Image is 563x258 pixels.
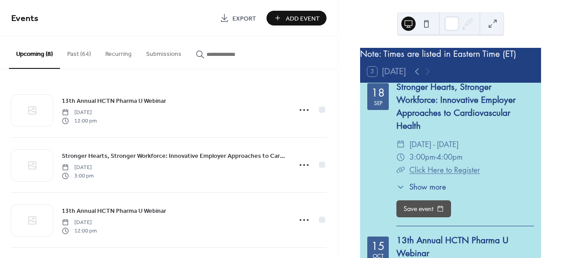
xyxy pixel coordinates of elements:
span: 13th Annual HCTN Pharma U Webinar [62,207,166,216]
span: 3:00pm [409,151,435,164]
div: 15 [371,241,385,252]
div: ​ [396,138,405,151]
button: Recurring [98,36,139,68]
button: Past (64) [60,36,98,68]
span: - [435,151,437,164]
button: Submissions [139,36,189,68]
span: Add Event [286,14,320,23]
span: Events [11,10,39,27]
span: [DATE] [62,164,94,172]
span: Show more [409,182,446,193]
a: 13th Annual HCTN Pharma U Webinar [62,206,166,216]
button: Upcoming (8) [9,36,60,69]
span: Export [232,14,256,23]
span: 13th Annual HCTN Pharma U Webinar [62,97,166,106]
button: Add Event [266,11,327,25]
button: ​Show more [396,182,446,193]
div: ​ [396,164,405,177]
span: 12:00 pm [62,227,97,235]
div: Sep [374,101,382,106]
a: Stronger Hearts, Stronger Workforce: Innovative Employer Approaches to Cardiovascular Health [62,151,286,161]
a: Stronger Hearts, Stronger Workforce: Innovative Employer Approaches to Cardiovascular Health [396,81,516,131]
div: Note: Times are listed in Eastern Time (ET) [360,48,541,61]
div: ​ [396,182,405,193]
span: 12:00 pm [62,117,97,125]
div: 18 [371,88,385,98]
span: 3:00 pm [62,172,94,180]
span: [DATE] - [DATE] [409,138,459,151]
span: Stronger Hearts, Stronger Workforce: Innovative Employer Approaches to Cardiovascular Health [62,152,286,161]
a: Click Here to Register [409,165,480,175]
span: [DATE] [62,219,97,227]
span: 4:00pm [437,151,463,164]
span: [DATE] [62,109,97,117]
div: ​ [396,151,405,164]
a: 13th Annual HCTN Pharma U Webinar [62,96,166,106]
button: Save event [396,200,451,217]
a: Export [213,11,263,25]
